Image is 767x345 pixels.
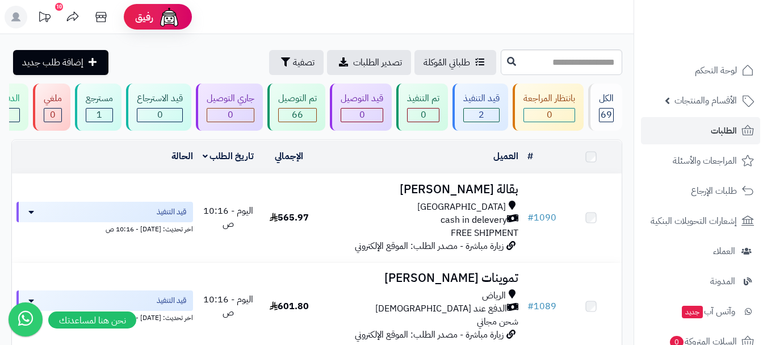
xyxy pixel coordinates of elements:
span: 0 [228,108,233,122]
a: #1089 [527,300,556,313]
div: تم التوصيل [278,92,317,105]
span: 0 [421,108,426,122]
span: المدونة [710,273,735,289]
span: الأقسام والمنتجات [674,93,737,109]
a: تم التوصيل 66 [265,84,328,131]
div: قيد التنفيذ [463,92,500,105]
span: طلبات الإرجاع [691,183,737,199]
a: قيد التوصيل 0 [328,84,394,131]
div: قيد الاسترجاع [137,92,183,105]
span: إضافة طلب جديد [22,56,83,69]
span: الدفع عند [DEMOGRAPHIC_DATA] [375,302,507,315]
span: جديد [682,306,703,318]
div: 0 [524,109,575,122]
span: [GEOGRAPHIC_DATA] [417,201,506,214]
span: الرياض [482,289,506,302]
span: شحن مجاني [477,315,518,329]
h3: بقالة [PERSON_NAME] [324,183,518,196]
a: مسترجع 1 [73,84,124,131]
span: 0 [50,108,56,122]
a: إضافة طلب جديد [13,50,108,75]
span: 565.97 [270,211,309,225]
span: وآتس آب [681,304,735,319]
a: العملاء [641,238,760,265]
div: 1 [86,109,112,122]
div: اخر تحديث: [DATE] - 10:16 ص [16,222,193,234]
span: العملاء [713,243,735,259]
a: قيد الاسترجاع 0 [124,84,194,131]
a: #1090 [527,211,556,225]
span: cash in delevery [441,214,507,227]
div: 0 [408,109,439,122]
a: إشعارات التحويلات البنكية [641,207,760,235]
a: تاريخ الطلب [203,149,254,163]
span: لوحة التحكم [695,63,737,78]
span: 1 [97,108,102,122]
a: جاري التوصيل 0 [194,84,265,131]
div: بانتظار المراجعة [523,92,575,105]
div: قيد التوصيل [341,92,383,105]
a: قيد التنفيذ 2 [450,84,510,131]
span: رفيق [135,10,153,24]
span: قيد التنفيذ [157,206,186,218]
span: إشعارات التحويلات البنكية [651,213,737,229]
a: الحالة [171,149,193,163]
div: 0 [137,109,182,122]
div: 0 [341,109,383,122]
a: تصدير الطلبات [327,50,411,75]
div: الكل [599,92,614,105]
img: ai-face.png [158,6,181,28]
div: مسترجع [86,92,113,105]
span: 0 [157,108,163,122]
span: طلباتي المُوكلة [424,56,470,69]
span: 66 [292,108,303,122]
div: 10 [55,3,63,11]
a: الكل69 [586,84,625,131]
span: قيد التنفيذ [157,295,186,306]
a: ملغي 0 [31,84,73,131]
a: تم التنفيذ 0 [394,84,450,131]
span: 601.80 [270,300,309,313]
div: 66 [279,109,316,122]
span: # [527,211,534,225]
a: تحديثات المنصة [30,6,58,31]
span: تصفية [293,56,315,69]
a: لوحة التحكم [641,57,760,84]
a: وآتس آبجديد [641,298,760,325]
a: # [527,149,533,163]
div: 0 [207,109,254,122]
a: المراجعات والأسئلة [641,147,760,174]
span: زيارة مباشرة - مصدر الطلب: الموقع الإلكتروني [355,328,504,342]
button: تصفية [269,50,324,75]
a: طلباتي المُوكلة [414,50,496,75]
div: ملغي [44,92,62,105]
span: اليوم - 10:16 ص [203,293,253,319]
span: 0 [359,108,365,122]
span: 0 [547,108,552,122]
div: تم التنفيذ [407,92,439,105]
a: بانتظار المراجعة 0 [510,84,586,131]
span: 69 [601,108,612,122]
span: # [527,300,534,313]
span: زيارة مباشرة - مصدر الطلب: الموقع الإلكتروني [355,239,504,253]
div: 2 [464,109,499,122]
div: جاري التوصيل [207,92,254,105]
span: اليوم - 10:16 ص [203,204,253,231]
h3: تموينات [PERSON_NAME] [324,272,518,285]
a: الإجمالي [275,149,303,163]
div: 0 [44,109,61,122]
a: الطلبات [641,117,760,144]
span: الطلبات [711,123,737,139]
a: العميل [493,149,518,163]
span: FREE SHIPMENT [451,226,518,240]
span: 2 [479,108,484,122]
a: طلبات الإرجاع [641,177,760,205]
div: اخر تحديث: [DATE] - 10:16 ص [16,311,193,323]
a: المدونة [641,268,760,295]
span: المراجعات والأسئلة [673,153,737,169]
span: تصدير الطلبات [353,56,402,69]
